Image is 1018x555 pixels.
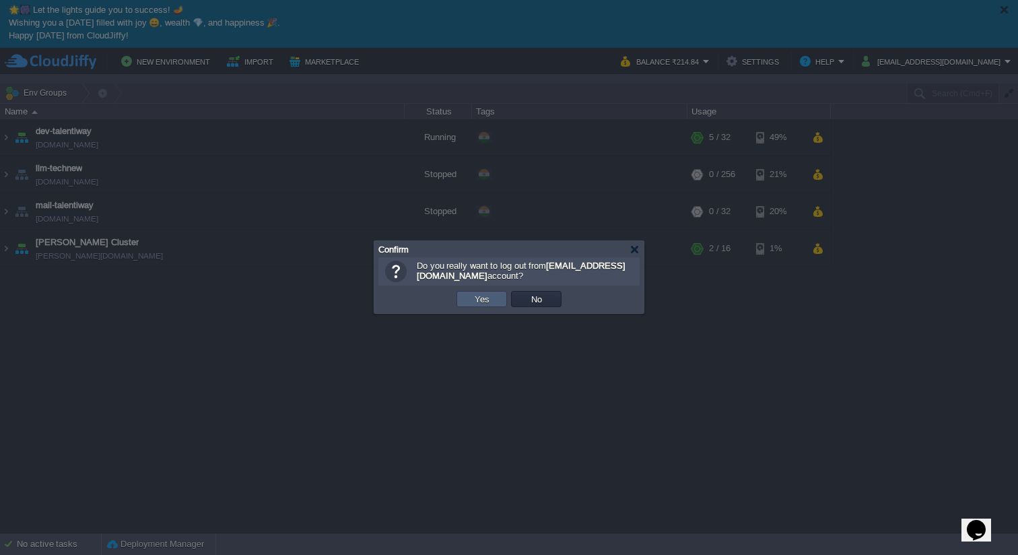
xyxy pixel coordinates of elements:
span: Do you really want to log out from account? [417,261,625,281]
iframe: chat widget [961,501,1005,542]
span: Confirm [378,244,409,255]
button: No [527,293,546,305]
b: [EMAIL_ADDRESS][DOMAIN_NAME] [417,261,625,281]
button: Yes [471,293,494,305]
